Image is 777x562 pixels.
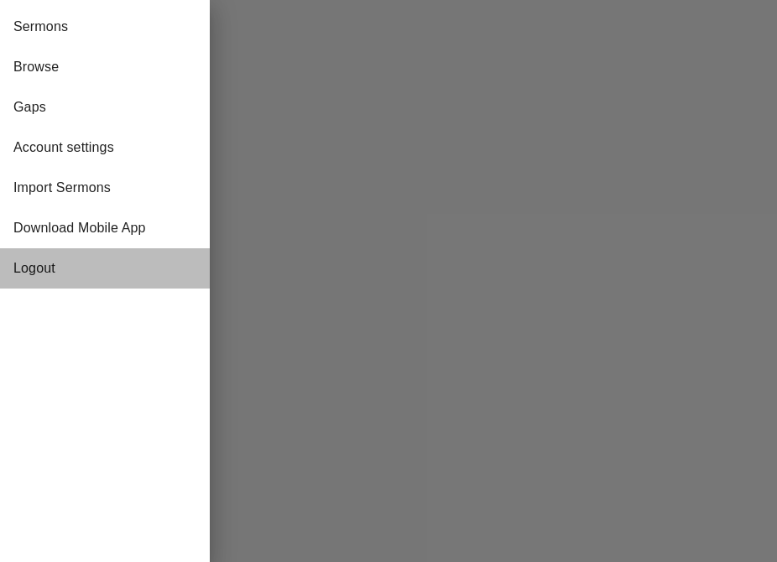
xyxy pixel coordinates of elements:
[13,178,196,198] span: Import Sermons
[13,138,196,158] span: Account settings
[13,97,196,117] span: Gaps
[13,17,196,37] span: Sermons
[13,218,196,238] span: Download Mobile App
[13,57,196,77] span: Browse
[693,478,757,542] iframe: Drift Widget Chat Controller
[13,258,196,278] span: Logout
